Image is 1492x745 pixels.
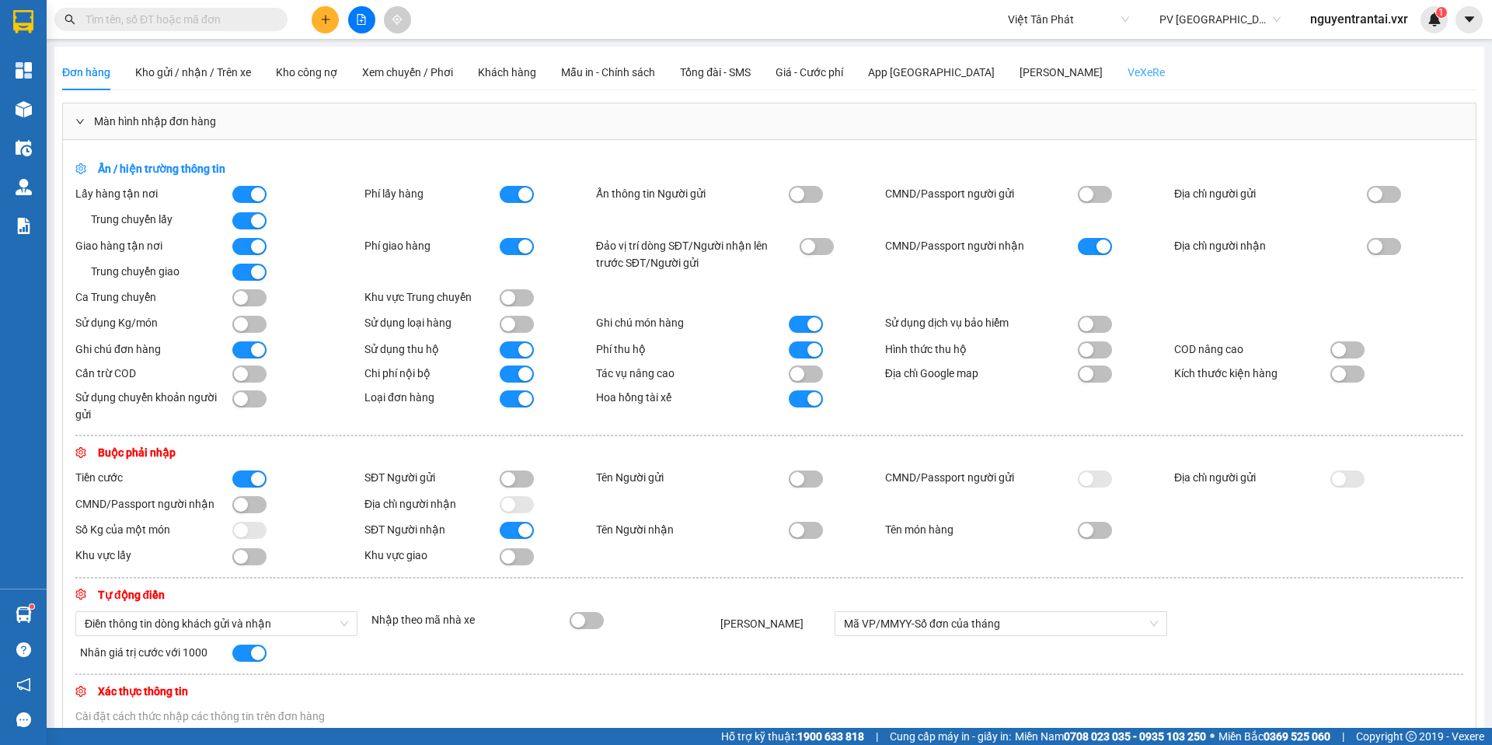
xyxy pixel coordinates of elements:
div: Nhập theo mã nhà xe [367,611,565,628]
div: Tên món hàng [885,521,1078,538]
div: Ẩn / hiện trường thông tin [75,160,654,177]
span: Tự động điền [75,589,165,601]
span: Miền Nam [1015,728,1206,745]
div: Đảo vị trí dòng SĐT/Người nhận lên trước SĐT/Người gửi [596,237,789,271]
div: Địa chỉ Google map [885,365,1078,382]
div: Phí thu hộ [596,341,789,358]
img: warehouse-icon [16,101,32,117]
span: [PERSON_NAME] [720,617,804,630]
span: setting [75,447,86,458]
div: Ghi chú món hàng [596,314,789,331]
div: SĐT Người nhận [364,521,500,538]
div: CMND/Passport người nhận [75,495,232,512]
img: warehouse-icon [16,179,32,195]
div: Sử dụng dịch vụ bảo hiểm [885,314,1078,331]
span: Tổng đài - SMS [680,66,751,79]
div: Phí giao hàng [364,237,500,254]
span: ⚪️ [1210,733,1215,740]
div: CMND/Passport người gửi [885,469,1078,486]
sup: 1 [1436,7,1447,18]
div: Tiền cước [75,469,232,486]
div: CMND/Passport người nhận [885,237,1078,254]
span: Kho gửi / nhận / Trên xe [135,66,251,79]
img: warehouse-icon [16,140,32,156]
strong: 1900 633 818 [797,730,864,743]
div: Địa chỉ người nhận [364,495,500,512]
div: SĐT Người gửi [364,469,500,486]
span: Mã VP/MMYY-Số đơn của tháng [844,612,1158,635]
img: solution-icon [16,218,32,234]
div: Khu vực Trung chuyển [364,289,500,306]
span: PV Tân Bình [1159,8,1281,31]
div: Ẩn thông tin Người gửi [596,185,789,202]
div: Phí lấy hàng [364,185,500,202]
img: icon-new-feature [1428,12,1441,26]
span: Buộc phải nhập [75,446,176,459]
div: Số Kg của một món [75,521,232,538]
span: setting [75,589,86,600]
div: Ghi chú đơn hàng [75,341,232,358]
div: Khách hàng [478,64,536,81]
span: Miền Bắc [1218,728,1330,745]
span: aim [392,14,403,25]
div: Hình thức thu hộ [885,341,1078,358]
img: warehouse-icon [16,607,32,623]
span: setting [75,686,86,697]
input: Tìm tên, số ĐT hoặc mã đơn [85,11,269,28]
span: | [876,728,878,745]
span: right [75,117,85,126]
span: Mẫu in - Chính sách [561,66,655,79]
div: Trung chuyển lấy [75,211,232,228]
div: Địa chỉ người gửi [1174,469,1331,486]
span: search [64,14,75,25]
div: Địa chỉ người gửi [1174,185,1367,202]
div: Cài đặt cách thức nhập các thông tin trên đơn hàng [75,708,1463,725]
div: Sử dụng loại hàng [364,314,500,331]
div: Địa chỉ người nhận [1174,237,1367,254]
div: Giao hàng tận nơi [75,237,232,254]
span: Việt Tân Phát [1008,8,1129,31]
strong: 0708 023 035 - 0935 103 250 [1064,730,1206,743]
div: Khu vực giao [364,547,500,564]
span: caret-down [1462,12,1476,26]
div: Tác vụ nâng cao [596,365,789,382]
div: Lấy hàng tận nơi [75,185,232,202]
div: Trung chuyển giao [75,263,232,280]
span: Giá - Cước phí [776,66,843,79]
button: aim [384,6,411,33]
div: COD nâng cao [1174,341,1331,358]
div: Ca Trung chuyển [75,289,232,306]
div: VeXeRe [1128,64,1165,81]
div: Loại đơn hàng [364,389,500,406]
span: setting [75,163,86,174]
div: Sử dụng Kg/món [75,314,232,331]
button: plus [312,6,339,33]
sup: 1 [30,604,34,609]
strong: 0369 525 060 [1264,730,1330,743]
span: Điền thông tin dòng khách gửi và nhận [85,612,348,635]
span: question-circle [16,642,31,657]
div: Xác thực thông tin [75,683,654,700]
button: caret-down [1455,6,1483,33]
div: App [GEOGRAPHIC_DATA] [868,64,995,81]
span: 1 [1438,7,1444,18]
div: Cấn trừ COD [75,365,232,382]
img: dashboard-icon [16,62,32,79]
div: Sử dụng thu hộ [364,341,500,358]
span: Cung cấp máy in - giấy in: [890,728,1011,745]
span: | [1342,728,1344,745]
span: Đơn hàng [62,66,110,79]
div: Màn hình nhập đơn hàng [63,103,1476,139]
span: file-add [356,14,367,25]
div: Khu vực lấy [75,547,232,564]
div: [PERSON_NAME] [1020,64,1103,81]
div: Kho công nợ [276,64,337,81]
span: notification [16,677,31,692]
span: copyright [1406,731,1417,742]
div: Sử dụng chuyển khoản người gửi [75,389,232,423]
span: Hỗ trợ kỹ thuật: [721,728,864,745]
div: Nhân giá trị cước với 1000 [75,644,228,661]
div: CMND/Passport người gửi [885,185,1078,202]
span: Xem chuyến / Phơi [362,66,453,79]
span: plus [320,14,331,25]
